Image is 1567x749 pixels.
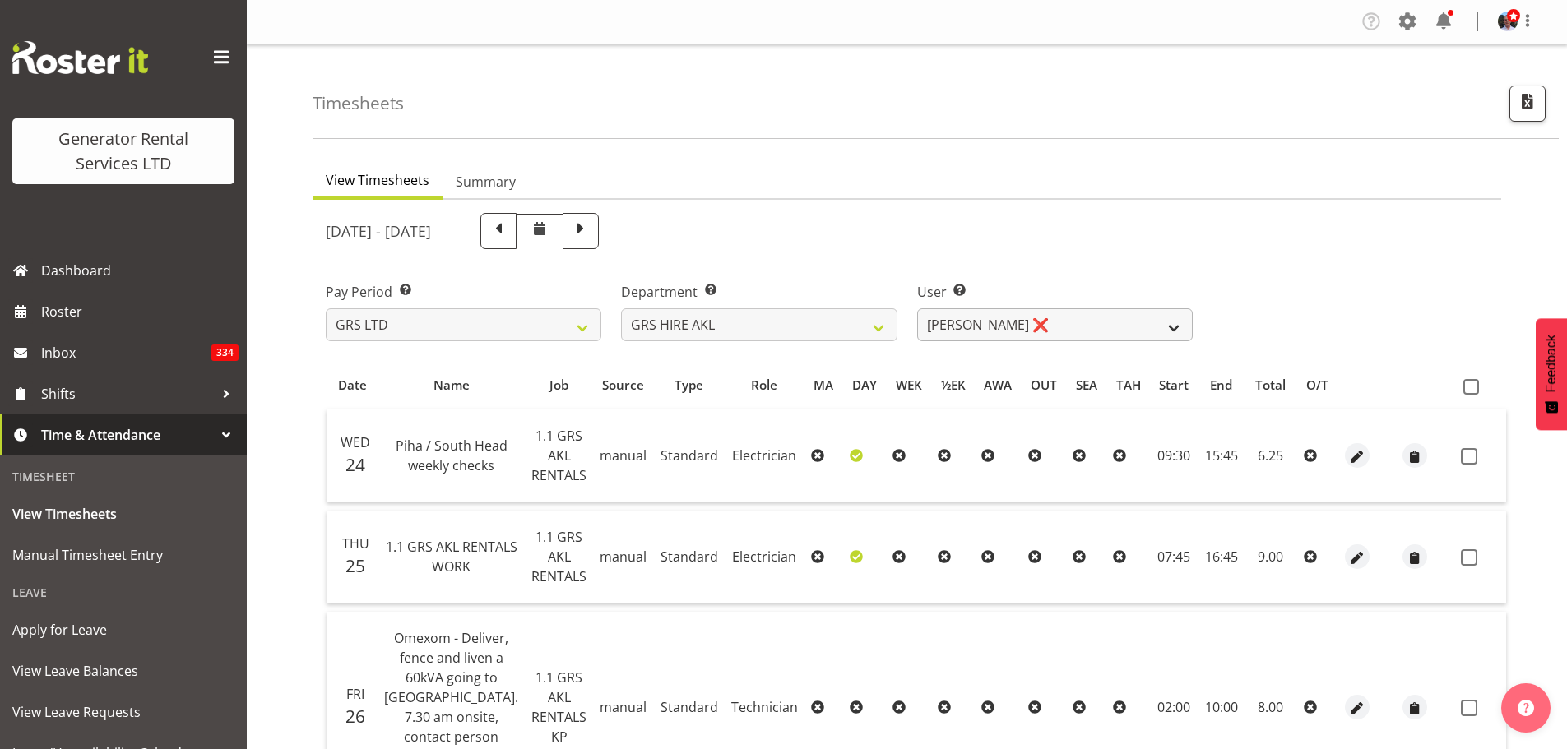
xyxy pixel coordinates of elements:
td: 09:30 [1150,409,1198,502]
span: View Timesheets [326,170,429,190]
td: Standard [654,409,725,502]
span: Total [1255,376,1286,395]
img: help-xxl-2.png [1518,700,1534,716]
span: Thu [342,534,369,553]
a: Manual Timesheet Entry [4,534,243,576]
span: Start [1159,376,1189,395]
span: 24 [345,453,365,476]
a: View Timesheets [4,493,243,534]
span: O/T [1306,376,1328,395]
a: Apply for Leave [4,609,243,650]
span: View Leave Requests [12,700,234,724]
td: Standard [654,511,725,603]
span: manual [600,446,647,465]
h5: [DATE] - [DATE] [326,222,431,240]
label: Department [621,282,897,302]
span: Wed [341,433,370,451]
span: 1.1 GRS AKL RENTALS [531,427,586,484]
span: TAH [1116,376,1141,395]
span: OUT [1031,376,1057,395]
span: Piha / South Head weekly checks [396,437,508,474]
span: SEA [1076,376,1097,395]
div: Generator Rental Services LTD [29,127,218,176]
span: Apply for Leave [12,617,234,642]
span: Feedback [1544,335,1559,392]
td: 16:45 [1198,511,1245,603]
label: User [917,282,1193,302]
a: View Leave Requests [4,691,243,733]
span: AWA [984,376,1012,395]
td: 15:45 [1198,409,1245,502]
span: Fri [346,685,364,703]
td: 07:45 [1150,511,1198,603]
span: Manual Timesheet Entry [12,543,234,567]
span: DAY [852,376,877,395]
td: 6.25 [1245,409,1297,502]
span: Electrician [732,446,796,465]
span: Date [338,376,367,395]
span: 25 [345,554,365,577]
span: manual [600,698,647,716]
span: 1.1 GRS AKL RENTALS KP [531,668,586,746]
span: View Leave Balances [12,659,234,683]
span: Electrician [732,548,796,566]
span: Inbox [41,340,211,365]
span: manual [600,548,647,566]
span: Technician [731,698,798,716]
span: 1.1 GRS AKL RENTALS WORK [386,538,517,576]
span: End [1210,376,1232,395]
span: WEK [896,376,922,395]
span: MA [814,376,833,395]
span: Summary [456,172,516,192]
span: 1.1 GRS AKL RENTALS [531,528,586,585]
div: Timesheet [4,460,243,493]
span: 26 [345,705,365,728]
span: Source [602,376,644,395]
span: Job [549,376,568,395]
button: Export CSV [1509,86,1546,122]
span: Type [675,376,703,395]
div: Leave [4,576,243,609]
h4: Timesheets [313,94,404,113]
img: jacques-engelbrecht1e891c9ce5a0e1434353ba6e107c632d.png [1498,12,1518,31]
span: Shifts [41,381,214,406]
span: Roster [41,299,239,324]
label: Pay Period [326,282,601,302]
span: Role [751,376,777,395]
span: View Timesheets [12,502,234,526]
img: Rosterit website logo [12,41,148,74]
span: Dashboard [41,258,239,283]
span: Time & Attendance [41,423,214,447]
a: View Leave Balances [4,650,243,691]
span: 334 [211,344,239,361]
td: 9.00 [1245,511,1297,603]
span: Name [433,376,470,395]
button: Feedback - Show survey [1536,318,1567,430]
span: ½EK [941,376,966,395]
